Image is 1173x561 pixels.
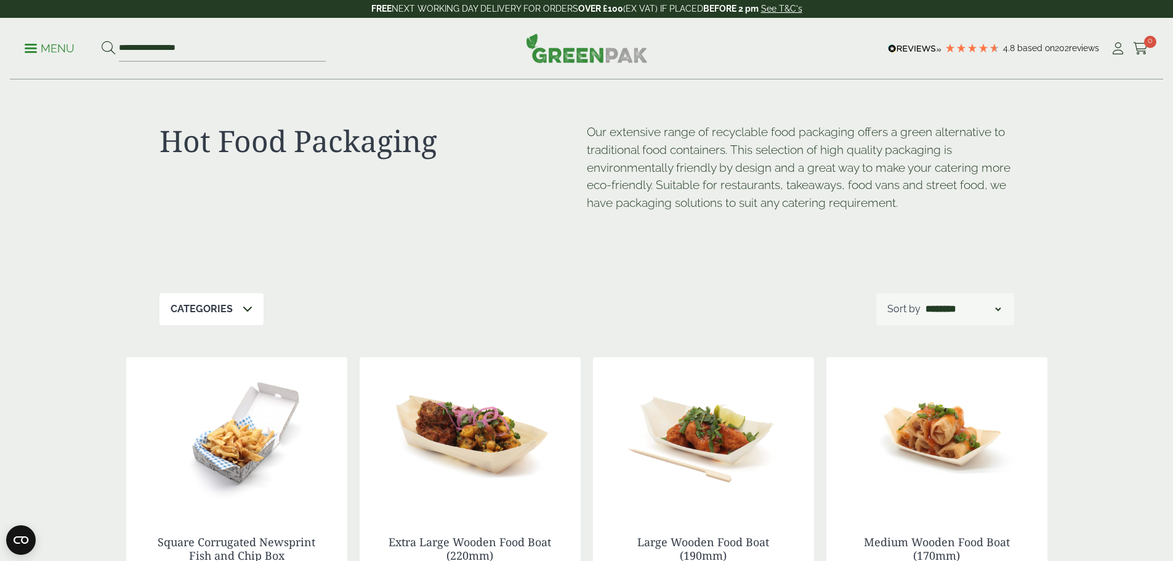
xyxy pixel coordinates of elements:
div: 4.79 Stars [945,42,1000,54]
img: Extra Large Wooden Boat 220mm with food contents V2 2920004AE [360,357,581,511]
span: 0 [1144,36,1156,48]
img: Medium Wooden Boat 170mm with food contents V2 2920004AC 1 [826,357,1047,511]
strong: FREE [371,4,392,14]
p: Sort by [887,302,921,317]
img: 2520069 Square News Fish n Chip Corrugated Box - Open with Chips [126,357,347,511]
a: See T&C's [761,4,802,14]
span: 202 [1055,43,1069,53]
img: REVIEWS.io [888,44,941,53]
strong: BEFORE 2 pm [703,4,759,14]
span: 4.8 [1003,43,1017,53]
a: 0 [1133,39,1148,58]
p: Menu [25,41,75,56]
img: Large Wooden Boat 190mm with food contents 2920004AD [593,357,814,511]
select: Shop order [923,302,1003,317]
h1: Hot Food Packaging [159,123,587,159]
span: reviews [1069,43,1099,53]
p: Categories [171,302,233,317]
span: Based on [1017,43,1055,53]
strong: OVER £100 [578,4,623,14]
p: [URL][DOMAIN_NAME] [587,223,588,224]
i: My Account [1110,42,1126,55]
a: Menu [25,41,75,54]
i: Cart [1133,42,1148,55]
p: Our extensive range of recyclable food packaging offers a green alternative to traditional food c... [587,123,1014,212]
img: GreenPak Supplies [526,33,648,63]
button: Open CMP widget [6,525,36,555]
